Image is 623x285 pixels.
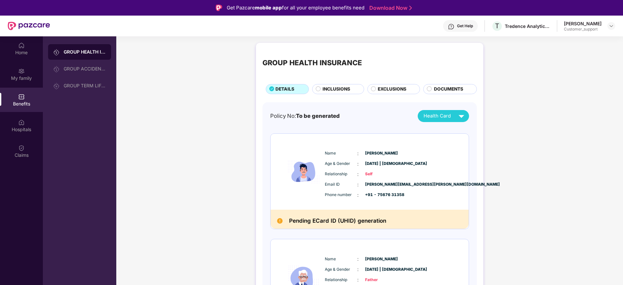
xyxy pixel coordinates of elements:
span: [DATE] | [DEMOGRAPHIC_DATA] [365,161,398,167]
img: Pending [277,218,283,224]
span: : [357,276,359,283]
span: [PERSON_NAME] [365,150,398,156]
span: : [357,150,359,157]
span: : [357,192,359,199]
div: Policy No: [270,112,340,120]
span: Health Card [424,112,451,120]
img: Logo [216,5,222,11]
div: GROUP HEALTH INSURANCE [64,49,106,55]
img: svg+xml;base64,PHN2ZyB3aWR0aD0iMjAiIGhlaWdodD0iMjAiIHZpZXdCb3g9IjAgMCAyMCAyMCIgZmlsbD0ibm9uZSIgeG... [53,49,60,56]
button: Health Card [418,110,469,122]
span: Age & Gender [325,266,357,273]
span: : [357,160,359,167]
span: [PERSON_NAME][EMAIL_ADDRESS][PERSON_NAME][DOMAIN_NAME] [365,181,398,188]
h2: Pending ECard ID (UHID) generation [289,216,386,226]
img: New Pazcare Logo [8,22,50,30]
span: Relationship [325,277,357,283]
span: Email ID [325,181,357,188]
span: Age & Gender [325,161,357,167]
img: svg+xml;base64,PHN2ZyBpZD0iRHJvcGRvd24tMzJ4MzIiIHhtbG5zPSJodHRwOi8vd3d3LnczLm9yZy8yMDAwL3N2ZyIgd2... [609,23,614,29]
span: [PERSON_NAME] [365,256,398,262]
img: svg+xml;base64,PHN2ZyBpZD0iSG9zcGl0YWxzIiB4bWxucz0iaHR0cDovL3d3dy53My5vcmcvMjAwMC9zdmciIHdpZHRoPS... [18,119,25,126]
div: [PERSON_NAME] [564,20,602,27]
span: +91 - 75676 31358 [365,192,398,198]
span: Phone number [325,192,357,198]
span: INCLUSIONS [323,86,350,93]
img: icon [284,140,323,204]
span: Self [365,171,398,177]
span: To be generated [296,113,340,119]
div: Get Pazcare for all your employee benefits need [227,4,364,12]
span: T [495,22,499,30]
div: Get Help [457,23,473,29]
a: Download Now [369,5,410,11]
span: : [357,181,359,188]
span: : [357,171,359,178]
span: DETAILS [275,86,294,93]
span: Father [365,277,398,283]
img: svg+xml;base64,PHN2ZyBpZD0iQ2xhaW0iIHhtbG5zPSJodHRwOi8vd3d3LnczLm9yZy8yMDAwL3N2ZyIgd2lkdGg9IjIwIi... [18,145,25,151]
img: svg+xml;base64,PHN2ZyBpZD0iQmVuZWZpdHMiIHhtbG5zPSJodHRwOi8vd3d3LnczLm9yZy8yMDAwL3N2ZyIgd2lkdGg9Ij... [18,93,25,100]
span: Name [325,256,357,262]
img: svg+xml;base64,PHN2ZyB3aWR0aD0iMjAiIGhlaWdodD0iMjAiIHZpZXdCb3g9IjAgMCAyMCAyMCIgZmlsbD0ibm9uZSIgeG... [53,66,60,72]
span: : [357,266,359,273]
img: svg+xml;base64,PHN2ZyBpZD0iSGVscC0zMngzMiIgeG1sbnM9Imh0dHA6Ly93d3cudzMub3JnLzIwMDAvc3ZnIiB3aWR0aD... [448,23,454,30]
img: Stroke [409,5,412,11]
div: Tredence Analytics Solutions Private Limited [505,23,550,29]
div: Customer_support [564,27,602,32]
img: svg+xml;base64,PHN2ZyB3aWR0aD0iMjAiIGhlaWdodD0iMjAiIHZpZXdCb3g9IjAgMCAyMCAyMCIgZmlsbD0ibm9uZSIgeG... [18,68,25,74]
span: [DATE] | [DEMOGRAPHIC_DATA] [365,266,398,273]
img: svg+xml;base64,PHN2ZyB4bWxucz0iaHR0cDovL3d3dy53My5vcmcvMjAwMC9zdmciIHZpZXdCb3g9IjAgMCAyNCAyNCIgd2... [456,110,467,122]
div: GROUP HEALTH INSURANCE [262,57,362,68]
span: DOCUMENTS [434,86,463,93]
div: GROUP TERM LIFE INSURANCE [64,83,106,88]
span: Name [325,150,357,156]
span: Relationship [325,171,357,177]
div: GROUP ACCIDENTAL INSURANCE [64,66,106,71]
img: svg+xml;base64,PHN2ZyB3aWR0aD0iMjAiIGhlaWdodD0iMjAiIHZpZXdCb3g9IjAgMCAyMCAyMCIgZmlsbD0ibm9uZSIgeG... [53,83,60,89]
span: EXCLUSIONS [378,86,406,93]
img: svg+xml;base64,PHN2ZyBpZD0iSG9tZSIgeG1sbnM9Imh0dHA6Ly93d3cudzMub3JnLzIwMDAvc3ZnIiB3aWR0aD0iMjAiIG... [18,42,25,49]
span: : [357,255,359,263]
strong: mobile app [255,5,282,11]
